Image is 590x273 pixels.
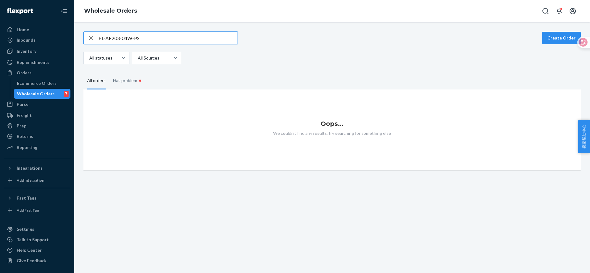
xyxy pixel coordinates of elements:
div: Wholesale Orders [17,91,55,97]
button: 卖家帮助中心 [578,120,590,153]
a: Reporting [4,143,70,152]
div: Help Center [17,247,42,253]
button: Open notifications [553,5,565,17]
input: All Sources [137,55,138,61]
div: Parcel [17,101,30,107]
div: Add Integration [17,178,44,183]
a: Inbounds [4,35,70,45]
div: Reporting [17,144,37,151]
a: Replenishments [4,57,70,67]
a: Ecommerce Orders [14,78,71,88]
button: Close Navigation [58,5,70,17]
a: Add Fast Tag [4,205,70,215]
div: Returns [17,133,33,139]
a: Settings [4,224,70,234]
div: 7 [64,91,69,97]
ol: breadcrumbs [79,2,142,20]
div: Add Fast Tag [17,208,39,213]
button: Open account menu [567,5,579,17]
a: Parcel [4,99,70,109]
a: Wholesale Orders7 [14,89,71,99]
img: Flexport logo [7,8,33,14]
div: • [137,77,143,85]
div: Fast Tags [17,195,36,201]
a: Prep [4,121,70,131]
div: Talk to Support [17,237,49,243]
div: Orders [17,70,32,76]
a: Orders [4,68,70,78]
button: Create Order [542,32,581,44]
div: Give Feedback [17,258,47,264]
a: Inventory [4,46,70,56]
input: Search orders [99,32,238,44]
div: Has problem [113,72,143,89]
div: Inbounds [17,37,36,43]
a: Home [4,25,70,35]
a: Talk to Support [4,235,70,245]
div: Inventory [17,48,36,54]
h1: Oops... [83,120,581,127]
div: Home [17,27,29,33]
div: Prep [17,123,26,129]
a: Wholesale Orders [84,7,137,14]
a: Add Integration [4,176,70,185]
a: Returns [4,131,70,141]
div: Settings [17,226,34,232]
div: Freight [17,112,32,118]
div: All orders [87,72,106,89]
p: We couldn't find any results, try searching for something else [83,130,581,136]
a: Freight [4,110,70,120]
button: Give Feedback [4,256,70,266]
div: Ecommerce Orders [17,80,57,86]
a: Help Center [4,245,70,255]
button: Fast Tags [4,193,70,203]
div: Replenishments [17,59,49,65]
div: Integrations [17,165,43,171]
button: Integrations [4,163,70,173]
button: Open Search Box [539,5,552,17]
